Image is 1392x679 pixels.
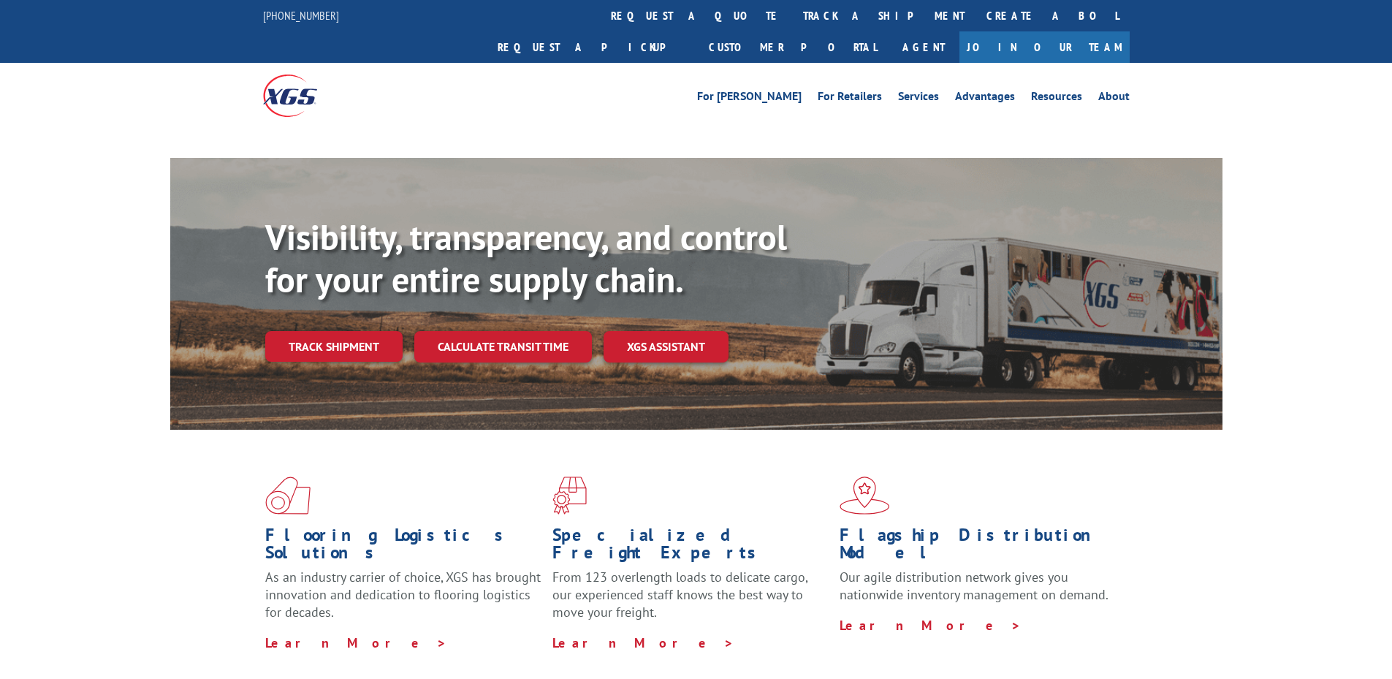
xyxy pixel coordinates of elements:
[840,477,890,515] img: xgs-icon-flagship-distribution-model-red
[898,91,939,107] a: Services
[552,477,587,515] img: xgs-icon-focused-on-flooring-red
[888,31,959,63] a: Agent
[698,31,888,63] a: Customer Portal
[414,331,592,363] a: Calculate transit time
[959,31,1130,63] a: Join Our Team
[265,477,311,515] img: xgs-icon-total-supply-chain-intelligence-red
[840,617,1022,634] a: Learn More >
[604,331,729,363] a: XGS ASSISTANT
[955,91,1015,107] a: Advantages
[265,634,447,651] a: Learn More >
[265,526,541,569] h1: Flooring Logistics Solutions
[697,91,802,107] a: For [PERSON_NAME]
[552,526,829,569] h1: Specialized Freight Experts
[1098,91,1130,107] a: About
[840,569,1108,603] span: Our agile distribution network gives you nationwide inventory management on demand.
[552,569,829,634] p: From 123 overlength loads to delicate cargo, our experienced staff knows the best way to move you...
[263,8,339,23] a: [PHONE_NUMBER]
[552,634,734,651] a: Learn More >
[265,214,787,302] b: Visibility, transparency, and control for your entire supply chain.
[840,526,1116,569] h1: Flagship Distribution Model
[265,331,403,362] a: Track shipment
[265,569,541,621] span: As an industry carrier of choice, XGS has brought innovation and dedication to flooring logistics...
[487,31,698,63] a: Request a pickup
[1031,91,1082,107] a: Resources
[818,91,882,107] a: For Retailers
